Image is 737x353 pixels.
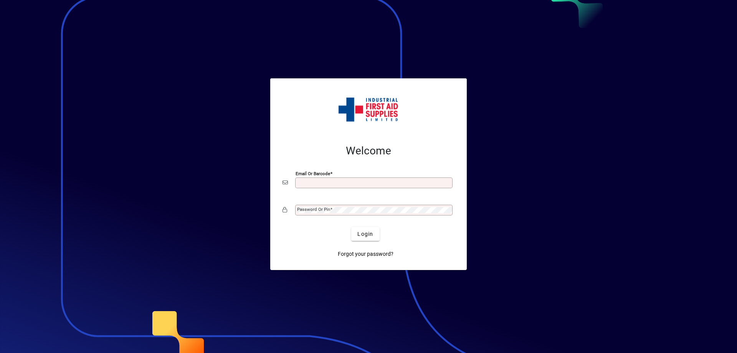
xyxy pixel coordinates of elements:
mat-label: Password or Pin [297,207,330,212]
button: Login [351,227,379,241]
a: Forgot your password? [335,247,397,261]
h2: Welcome [283,144,454,157]
span: Forgot your password? [338,250,393,258]
span: Login [357,230,373,238]
mat-label: Email or Barcode [296,171,330,176]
